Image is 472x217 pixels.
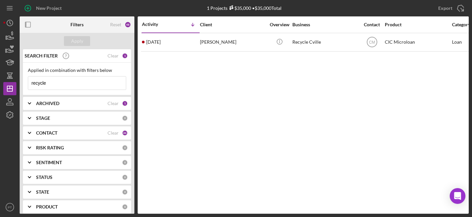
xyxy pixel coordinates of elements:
[108,101,119,106] div: Clear
[292,22,358,27] div: Business
[122,204,128,210] div: 0
[432,2,469,15] button: Export
[125,21,131,28] div: 48
[385,22,450,27] div: Product
[122,115,128,121] div: 0
[8,206,12,209] text: PT
[292,33,358,51] div: Recycle Cville
[36,130,57,136] b: CONTACT
[122,160,128,165] div: 0
[122,174,128,180] div: 0
[146,39,161,45] time: 2025-09-09 13:20
[36,101,59,106] b: ARCHIVED
[25,53,58,58] b: SEARCH FILTER
[110,22,121,27] div: Reset
[438,2,452,15] div: Export
[122,53,128,59] div: 1
[267,22,292,27] div: Overview
[360,22,384,27] div: Contact
[122,130,128,136] div: 46
[70,22,84,27] b: Filters
[227,5,251,11] div: $35,000
[36,189,49,195] b: STATE
[36,116,50,121] b: STAGE
[36,2,62,15] div: New Project
[20,2,68,15] button: New Project
[122,145,128,151] div: 0
[108,53,119,58] div: Clear
[28,68,126,73] div: Applied in combination with filters below
[36,145,64,150] b: RISK RATING
[36,204,58,209] b: PRODUCT
[450,188,465,204] div: Open Intercom Messenger
[142,22,171,27] div: Activity
[3,201,16,214] button: PT
[36,175,52,180] b: STATUS
[369,40,375,45] text: CM
[64,36,90,46] button: Apply
[71,36,83,46] div: Apply
[108,130,119,136] div: Clear
[200,22,265,27] div: Client
[36,160,62,165] b: SENTIMENT
[200,33,265,51] div: [PERSON_NAME]
[122,100,128,106] div: 1
[122,189,128,195] div: 0
[385,33,450,51] div: CIC Microloan
[207,5,282,11] div: 1 Projects • $35,000 Total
